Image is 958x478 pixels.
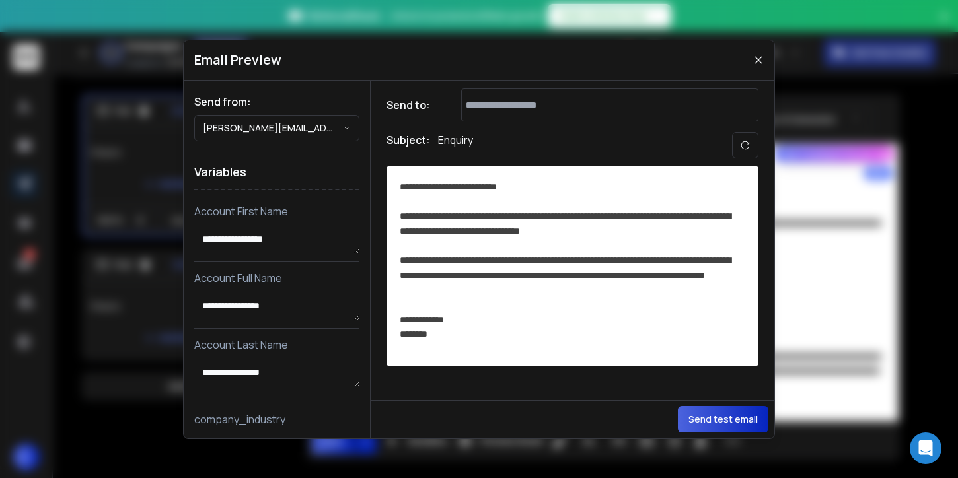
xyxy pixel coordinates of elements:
[194,94,359,110] h1: Send from:
[194,154,359,190] h1: Variables
[203,121,343,135] p: [PERSON_NAME][EMAIL_ADDRESS][DOMAIN_NAME]
[910,432,941,464] div: Open Intercom Messenger
[194,203,359,219] p: Account First Name
[194,270,359,286] p: Account Full Name
[194,337,359,353] p: Account Last Name
[438,132,473,158] p: Enquiry
[194,411,359,427] p: company_industry
[678,406,768,432] button: Send test email
[387,132,430,158] h1: Subject:
[194,51,281,69] h1: Email Preview
[387,97,439,113] h1: Send to:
